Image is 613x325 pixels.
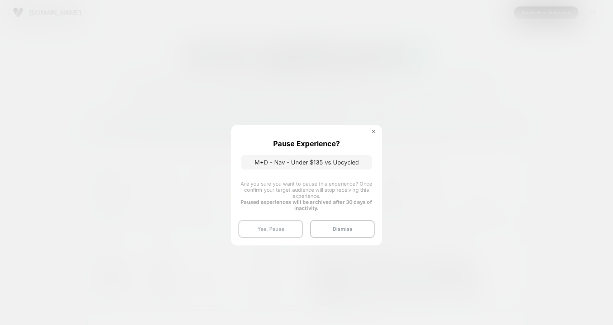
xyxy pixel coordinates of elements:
strong: Paused experiences will be archived after 30 days of inactivity. [241,199,372,211]
p: M+D - Nav - Under $135 vs Upcycled [241,155,372,169]
p: Pause Experience? [273,139,340,148]
button: Dismiss [310,220,375,238]
span: Are you sure you want to pause this experience? Once confirm your target audience will stop recei... [241,181,372,199]
img: close [372,130,375,133]
button: Yes, Pause [238,220,303,238]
